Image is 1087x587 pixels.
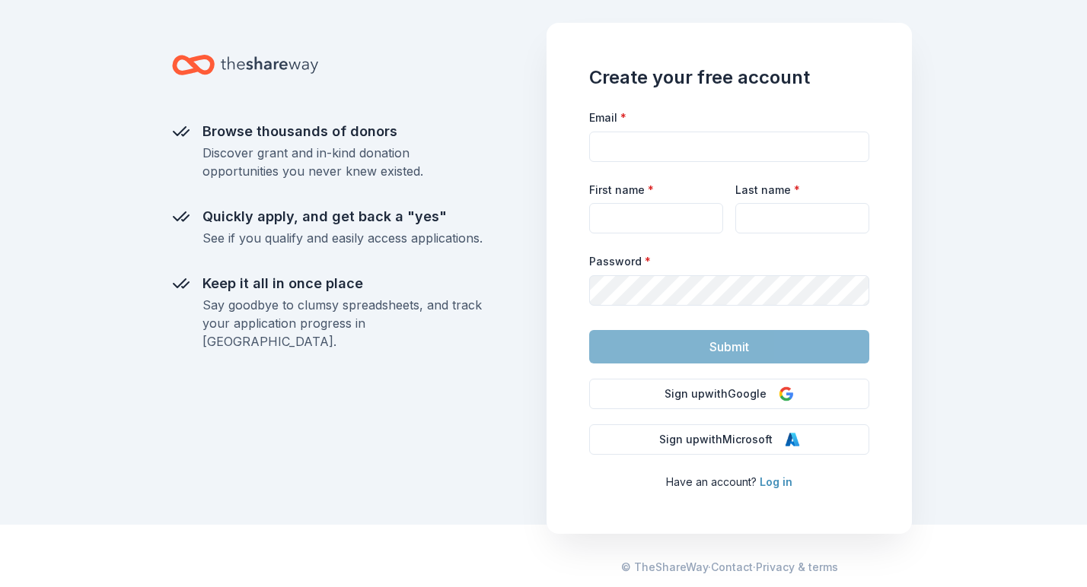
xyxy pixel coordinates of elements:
h1: Create your free account [589,65,869,90]
a: Privacy & terms [756,558,838,576]
img: Google Logo [779,386,794,401]
span: © TheShareWay [621,560,708,573]
label: Email [589,110,626,125]
button: Sign upwithMicrosoft [589,424,869,455]
img: Microsoft Logo [785,432,800,447]
a: Log in [760,475,792,488]
div: Quickly apply, and get back a "yes" [202,205,483,229]
label: First name [589,182,654,198]
div: Discover grant and in-kind donation opportunities you never knew existed. [202,144,483,180]
a: Contact [711,558,753,576]
label: Last name [735,182,800,198]
div: Browse thousands of donors [202,119,483,144]
span: Have an account? [666,475,757,488]
button: Sign upwithGoogle [589,379,869,409]
label: Password [589,254,651,269]
div: See if you qualify and easily access applications. [202,229,483,247]
span: · · [621,558,838,576]
div: Keep it all in once place [202,271,483,296]
div: Say goodbye to clumsy spreadsheets, and track your application progress in [GEOGRAPHIC_DATA]. [202,296,483,351]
